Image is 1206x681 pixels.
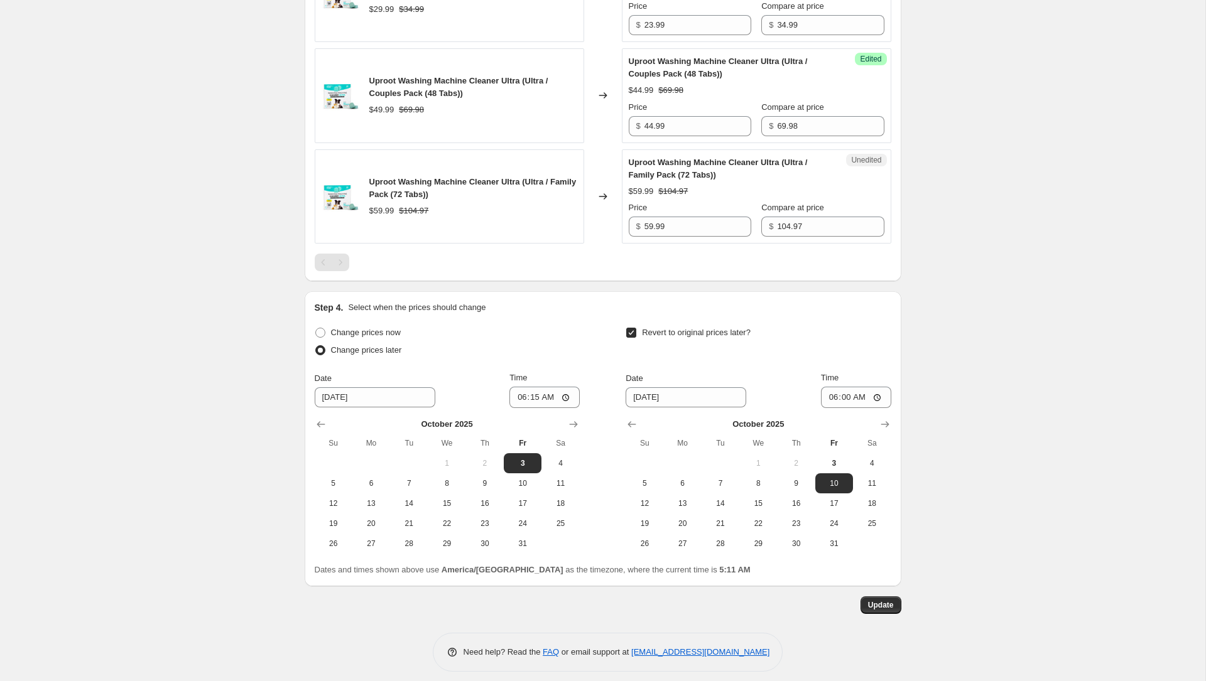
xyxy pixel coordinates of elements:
[707,438,734,448] span: Tu
[509,373,527,382] span: Time
[352,433,390,453] th: Monday
[471,438,499,448] span: Th
[629,185,654,198] div: $59.99
[466,493,504,513] button: Thursday October 16 2025
[395,438,423,448] span: Tu
[315,513,352,534] button: Sunday October 19 2025
[395,478,423,488] span: 7
[739,513,777,534] button: Wednesday October 22 2025
[744,478,772,488] span: 8
[782,438,810,448] span: Th
[471,458,499,468] span: 2
[433,458,460,468] span: 1
[331,345,402,355] span: Change prices later
[707,539,734,549] span: 28
[315,254,349,271] nav: Pagination
[428,473,465,493] button: Wednesday October 8 2025
[626,513,663,534] button: Sunday October 19 2025
[433,478,460,488] span: 8
[320,498,347,508] span: 12
[626,433,663,453] th: Sunday
[504,453,541,473] button: Today Friday October 3 2025
[352,534,390,554] button: Monday October 27 2025
[428,453,465,473] button: Wednesday October 1 2025
[629,203,648,212] span: Price
[322,77,359,114] img: 2_36a59d74-b4c6-4d2e-aa98-225cc71f38ef_80x.jpg
[315,433,352,453] th: Sunday
[357,539,385,549] span: 27
[433,518,460,528] span: 22
[815,493,853,513] button: Friday October 17 2025
[876,416,894,433] button: Show next month, November 2025
[546,438,574,448] span: Sa
[433,498,460,508] span: 15
[428,513,465,534] button: Wednesday October 22 2025
[853,513,891,534] button: Saturday October 25 2025
[777,534,815,554] button: Thursday October 30 2025
[546,458,574,468] span: 4
[631,498,658,508] span: 12
[395,539,423,549] span: 28
[352,493,390,513] button: Monday October 13 2025
[815,534,853,554] button: Friday October 31 2025
[390,534,428,554] button: Tuesday October 28 2025
[777,433,815,453] th: Thursday
[320,539,347,549] span: 26
[428,433,465,453] th: Wednesday
[322,178,359,215] img: 2_36a59d74-b4c6-4d2e-aa98-225cc71f38ef_80x.jpg
[315,534,352,554] button: Sunday October 26 2025
[428,493,465,513] button: Wednesday October 15 2025
[509,387,580,408] input: 12:00
[626,534,663,554] button: Sunday October 26 2025
[820,478,848,488] span: 10
[428,534,465,554] button: Wednesday October 29 2025
[739,493,777,513] button: Wednesday October 15 2025
[433,438,460,448] span: We
[761,1,824,11] span: Compare at price
[320,438,347,448] span: Su
[702,433,739,453] th: Tuesday
[636,121,641,131] span: $
[820,518,848,528] span: 24
[399,205,428,217] strike: $104.97
[466,433,504,453] th: Thursday
[782,498,810,508] span: 16
[315,473,352,493] button: Sunday October 5 2025
[782,458,810,468] span: 2
[815,513,853,534] button: Friday October 24 2025
[559,647,631,657] span: or email support at
[707,478,734,488] span: 7
[541,453,579,473] button: Saturday October 4 2025
[565,416,582,433] button: Show next month, November 2025
[761,102,824,112] span: Compare at price
[744,518,772,528] span: 22
[331,328,401,337] span: Change prices now
[858,478,886,488] span: 11
[629,102,648,112] span: Price
[636,222,641,231] span: $
[664,534,702,554] button: Monday October 27 2025
[315,301,344,314] h2: Step 4.
[777,513,815,534] button: Thursday October 23 2025
[504,513,541,534] button: Friday October 24 2025
[315,493,352,513] button: Sunday October 12 2025
[357,518,385,528] span: 20
[777,473,815,493] button: Thursday October 9 2025
[471,518,499,528] span: 23
[369,76,548,98] span: Uproot Washing Machine Cleaner Ultra (Ultra / Couples Pack (48 Tabs))
[320,518,347,528] span: 19
[352,473,390,493] button: Monday October 6 2025
[509,438,536,448] span: Fr
[853,473,891,493] button: Saturday October 11 2025
[769,121,773,131] span: $
[669,539,697,549] span: 27
[509,478,536,488] span: 10
[504,534,541,554] button: Friday October 31 2025
[669,478,697,488] span: 6
[471,498,499,508] span: 16
[466,513,504,534] button: Thursday October 23 2025
[707,518,734,528] span: 21
[702,473,739,493] button: Tuesday October 7 2025
[369,3,394,16] div: $29.99
[631,539,658,549] span: 26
